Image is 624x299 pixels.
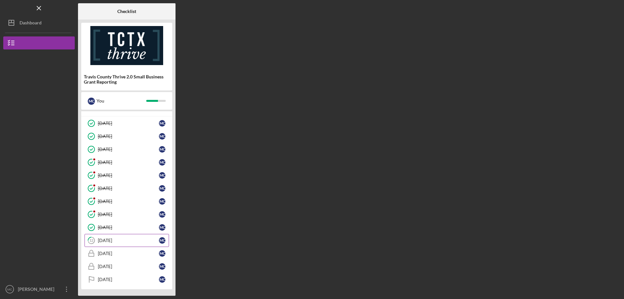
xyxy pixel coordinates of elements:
[98,225,159,230] div: [DATE]
[159,237,165,244] div: M C
[98,160,159,165] div: [DATE]
[84,195,169,208] a: [DATE]MC
[159,159,165,166] div: M C
[84,221,169,234] a: [DATE]MC
[89,238,93,243] tspan: 12
[81,26,172,65] img: Product logo
[3,16,75,29] button: Dashboard
[84,208,169,221] a: [DATE]MC
[98,173,159,178] div: [DATE]
[159,263,165,270] div: M C
[98,277,159,282] div: [DATE]
[84,156,169,169] a: [DATE]MC
[98,186,159,191] div: [DATE]
[159,120,165,127] div: M C
[159,211,165,218] div: M C
[98,264,159,269] div: [DATE]
[84,117,169,130] a: [DATE]MC
[159,185,165,192] div: M C
[159,276,165,283] div: M C
[117,9,136,14] b: Checklist
[84,130,169,143] a: [DATE]MC
[7,288,12,291] text: MC
[84,273,169,286] a: [DATE]MC
[159,146,165,153] div: M C
[84,234,169,247] a: 12[DATE]MC
[84,182,169,195] a: [DATE]MC
[84,260,169,273] a: [DATE]MC
[159,198,165,205] div: M C
[98,212,159,217] div: [DATE]
[159,172,165,179] div: M C
[88,98,95,105] div: M C
[98,121,159,126] div: [DATE]
[84,74,170,85] div: Travis County Thrive 2.0 Small Business Grant Reporting
[19,16,42,31] div: Dashboard
[98,251,159,256] div: [DATE]
[98,134,159,139] div: [DATE]
[84,143,169,156] a: [DATE]MC
[159,224,165,231] div: M C
[3,283,75,296] button: MC[PERSON_NAME]
[97,95,146,106] div: You
[98,238,159,243] div: [DATE]
[16,283,58,297] div: [PERSON_NAME]
[98,199,159,204] div: [DATE]
[84,169,169,182] a: [DATE]MC
[98,147,159,152] div: [DATE]
[84,247,169,260] a: [DATE]MC
[159,250,165,257] div: M C
[159,133,165,140] div: M C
